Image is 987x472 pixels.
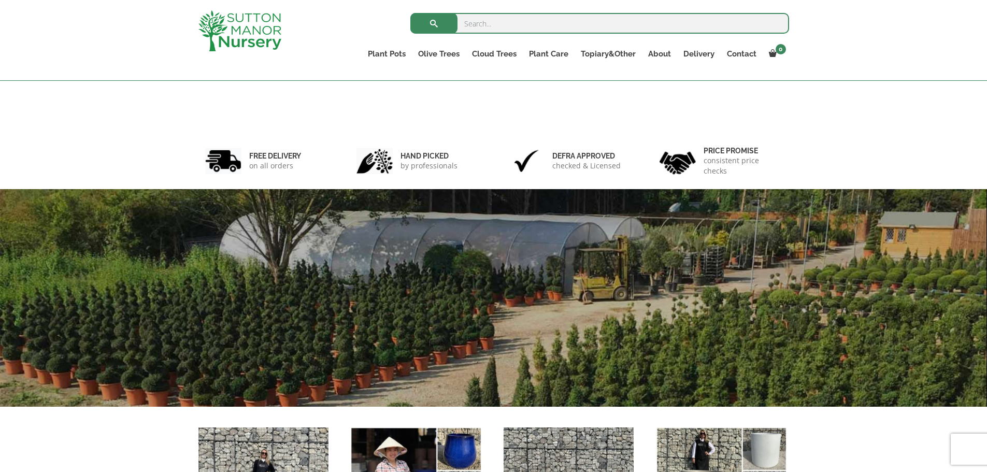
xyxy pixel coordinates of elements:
[356,148,393,174] img: 2.jpg
[552,151,621,161] h6: Defra approved
[400,151,457,161] h6: hand picked
[575,47,642,61] a: Topiary&Other
[677,47,721,61] a: Delivery
[412,47,466,61] a: Olive Trees
[249,151,301,161] h6: FREE DELIVERY
[660,145,696,177] img: 4.jpg
[198,10,281,51] img: logo
[400,161,457,171] p: by professionals
[776,44,786,54] span: 0
[410,13,789,34] input: Search...
[205,148,241,174] img: 1.jpg
[508,148,545,174] img: 3.jpg
[704,155,782,176] p: consistent price checks
[721,47,763,61] a: Contact
[642,47,677,61] a: About
[704,146,782,155] h6: Price promise
[362,47,412,61] a: Plant Pots
[249,161,301,171] p: on all orders
[763,47,789,61] a: 0
[523,47,575,61] a: Plant Care
[552,161,621,171] p: checked & Licensed
[466,47,523,61] a: Cloud Trees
